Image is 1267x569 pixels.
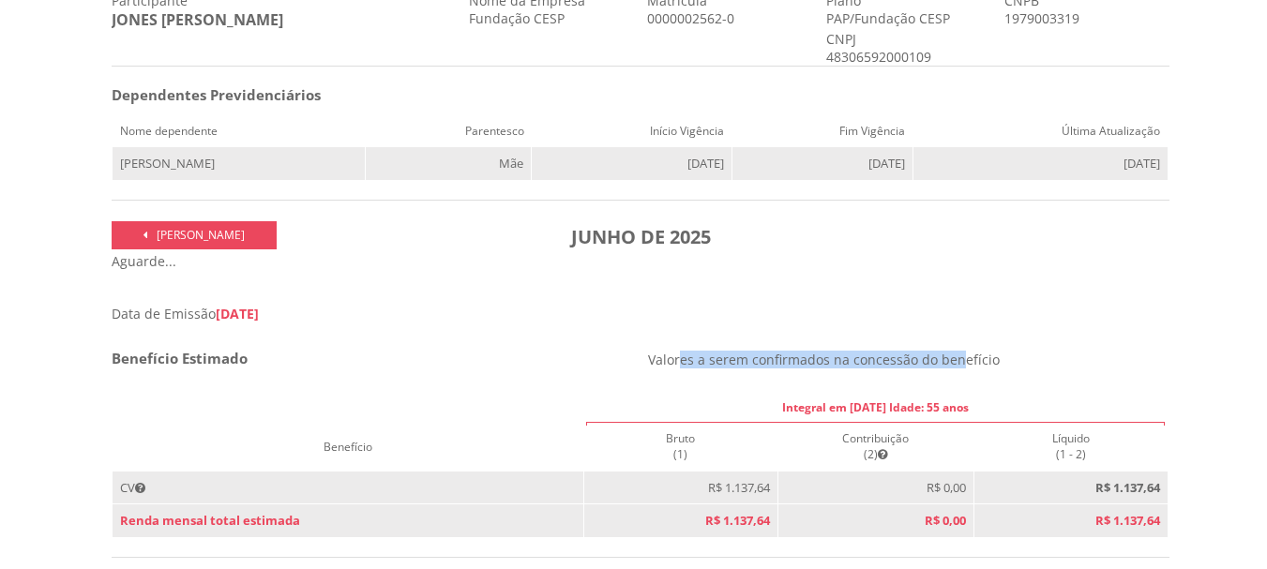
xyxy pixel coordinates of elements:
div: Fundação CESP [469,9,634,27]
div: 1979003319 [1004,9,1169,27]
span: R$ 1.137,64 [708,479,770,496]
span: R$ 1.137,64 [705,512,770,529]
span: [DATE] [216,305,259,322]
div: Aguarde... [112,252,1169,270]
div: Data de Emissão [112,305,1169,322]
th: Parentesco [365,115,532,147]
th: Última Atualização [913,115,1168,147]
span: Contribuição (2) [842,430,909,462]
div: PAP/Fundação CESP [826,9,991,27]
b: R$ 1.137,64 [1095,512,1160,529]
th: Integral em [DATE] Idade: 55 anos [583,392,1168,423]
th: Líquido (1 - 2) [973,423,1168,471]
p: Valores a serem confirmados na concessão do benefício [648,351,1170,368]
a: [PERSON_NAME] [112,221,277,249]
b: R$ 1.137,64 [1095,479,1160,496]
span: R$ 0,00 [927,479,966,496]
th: Benefício [113,423,584,471]
th: Fim Vigência [732,115,913,147]
td: Mãe [365,147,532,181]
th: Bruto (1) [583,423,777,471]
td: Renda mensal total estimada [113,504,584,538]
div: 48306592000109 [826,48,901,66]
div: 0000002562-0 [647,9,812,27]
span: JONES [PERSON_NAME] [112,9,283,30]
td: [PERSON_NAME] [113,147,366,181]
span: [PERSON_NAME] [157,227,245,243]
h4: Dependentes Previdenciários [112,87,634,103]
h3: JUNHO DE 2025 [291,221,991,252]
span: R$ 0,00 [925,512,966,529]
th: Nome dependente [113,115,366,147]
div: CNPJ [826,30,901,48]
th: Início Vigência [532,115,732,147]
td: [DATE] [732,147,913,181]
td: [DATE] [532,147,732,181]
h4: Benefício Estimado [112,351,634,367]
td: [DATE] [913,147,1168,181]
span: CV [120,479,145,496]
